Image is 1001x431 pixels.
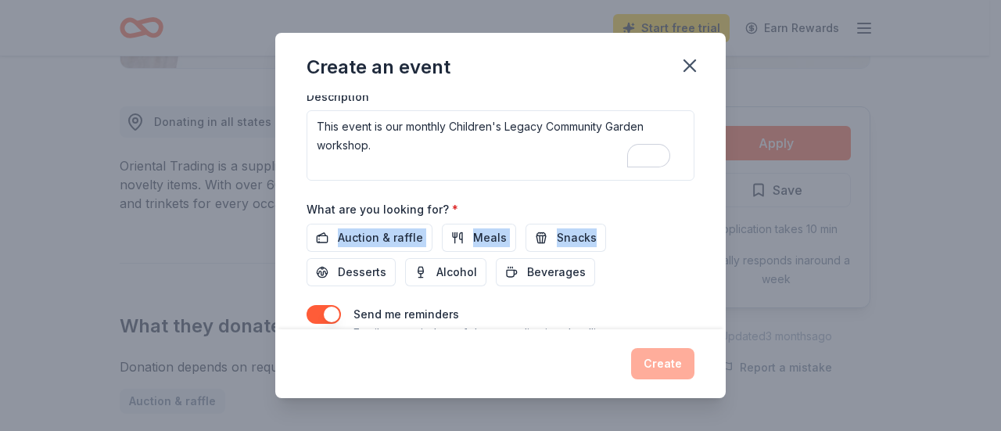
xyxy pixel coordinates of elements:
span: Alcohol [436,263,477,282]
label: Description [307,89,369,105]
label: Send me reminders [353,307,459,321]
label: What are you looking for? [307,202,458,217]
span: Desserts [338,263,386,282]
div: Create an event [307,55,450,80]
p: Email me reminders of donor application deadlines [353,324,615,343]
span: Meals [473,228,507,247]
button: Beverages [496,258,595,286]
span: Auction & raffle [338,228,423,247]
textarea: To enrich screen reader interactions, please activate Accessibility in Grammarly extension settings [307,110,694,181]
button: Alcohol [405,258,486,286]
span: Beverages [527,263,586,282]
button: Meals [442,224,516,252]
span: Snacks [557,228,597,247]
button: Snacks [526,224,606,252]
button: Desserts [307,258,396,286]
button: Auction & raffle [307,224,432,252]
